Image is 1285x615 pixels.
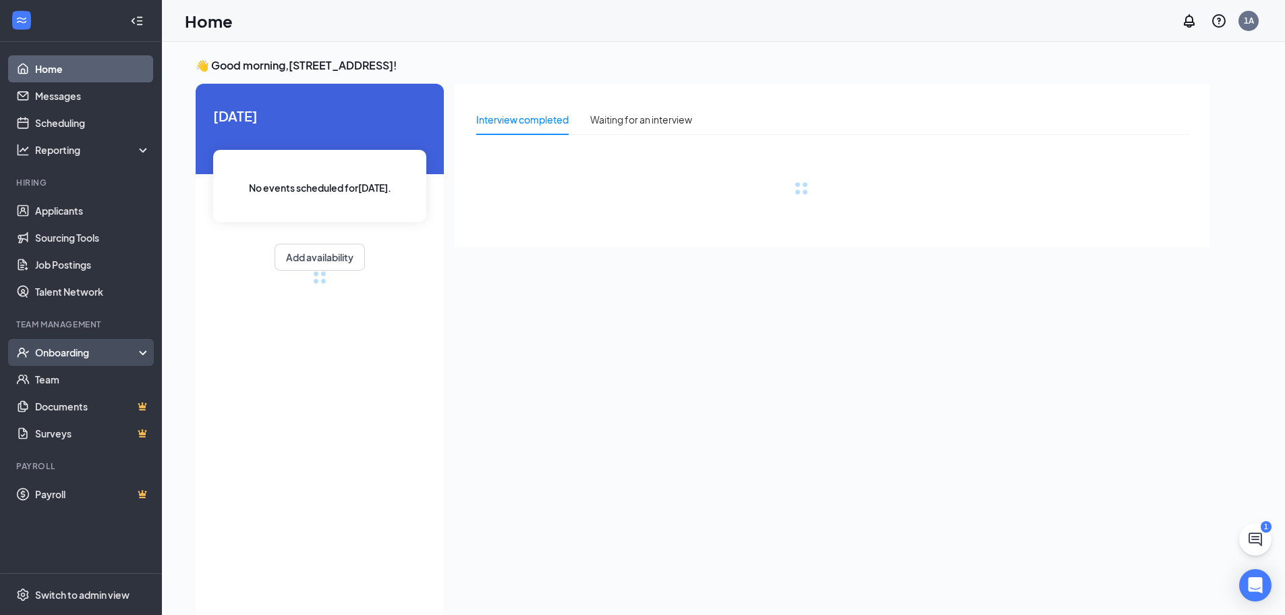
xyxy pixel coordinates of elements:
svg: WorkstreamLogo [15,14,28,27]
div: Onboarding [35,346,139,359]
button: ChatActive [1239,523,1272,556]
a: Messages [35,82,150,109]
svg: UserCheck [16,346,30,359]
a: DocumentsCrown [35,393,150,420]
div: Waiting for an interview [590,112,692,127]
h1: Home [185,9,233,32]
span: [DATE] [213,105,426,126]
svg: Collapse [130,14,144,28]
div: Open Intercom Messenger [1239,569,1272,601]
svg: ChatActive [1247,531,1263,547]
a: Applicants [35,197,150,224]
a: Home [35,55,150,82]
div: Payroll [16,460,148,472]
a: PayrollCrown [35,481,150,508]
div: 1A [1244,15,1254,26]
svg: Analysis [16,143,30,157]
svg: Settings [16,588,30,601]
span: No events scheduled for [DATE] . [249,180,391,195]
div: Interview completed [476,112,569,127]
div: Hiring [16,177,148,188]
div: 1 [1261,521,1272,533]
button: Add availability [275,244,365,271]
div: loading meetings... [313,271,326,284]
svg: QuestionInfo [1211,13,1227,29]
a: Job Postings [35,251,150,278]
a: Talent Network [35,278,150,305]
a: Sourcing Tools [35,224,150,251]
div: Team Management [16,319,148,330]
a: Team [35,366,150,393]
svg: Notifications [1181,13,1197,29]
h3: 👋 Good morning, [STREET_ADDRESS] ! [196,58,1210,73]
div: Switch to admin view [35,588,130,601]
a: SurveysCrown [35,420,150,447]
div: Reporting [35,143,151,157]
a: Scheduling [35,109,150,136]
